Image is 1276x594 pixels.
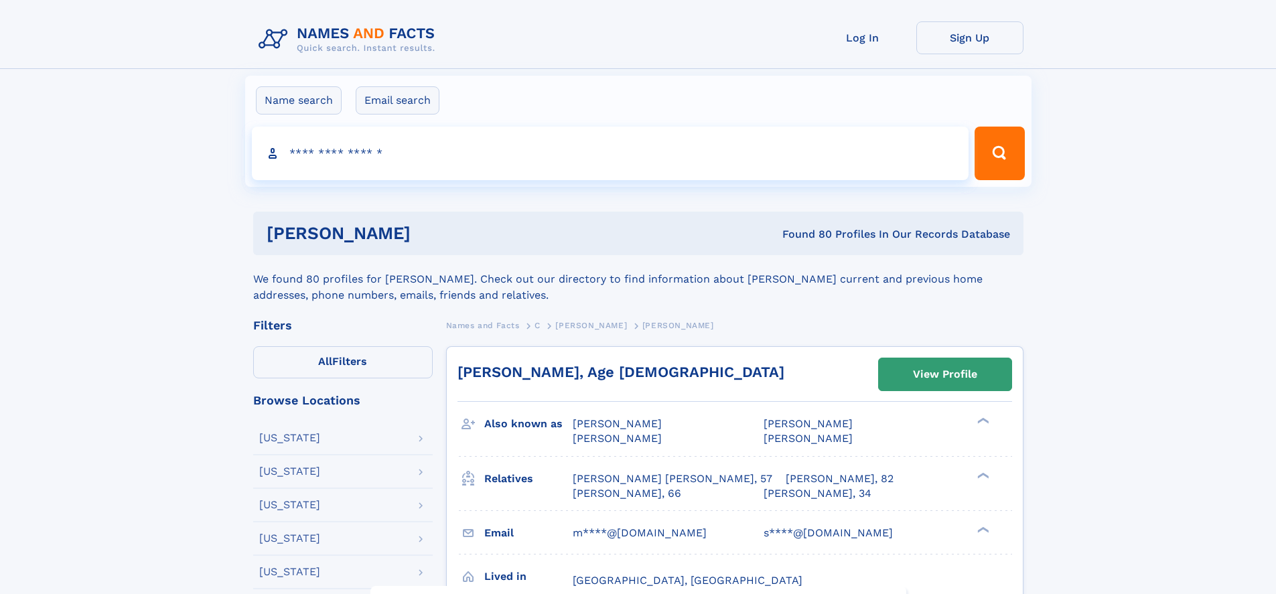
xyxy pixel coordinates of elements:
[259,466,320,477] div: [US_STATE]
[253,21,446,58] img: Logo Names and Facts
[318,355,332,368] span: All
[457,364,784,380] a: [PERSON_NAME], Age [DEMOGRAPHIC_DATA]
[764,486,871,501] a: [PERSON_NAME], 34
[256,86,342,115] label: Name search
[535,317,541,333] a: C
[259,567,320,577] div: [US_STATE]
[764,432,853,445] span: [PERSON_NAME]
[253,394,433,406] div: Browse Locations
[974,471,990,479] div: ❯
[786,471,894,486] a: [PERSON_NAME], 82
[484,467,573,490] h3: Relatives
[913,359,977,390] div: View Profile
[535,321,541,330] span: C
[484,565,573,588] h3: Lived in
[916,21,1023,54] a: Sign Up
[642,321,714,330] span: [PERSON_NAME]
[974,525,990,534] div: ❯
[253,255,1023,303] div: We found 80 profiles for [PERSON_NAME]. Check out our directory to find information about [PERSON...
[573,574,802,587] span: [GEOGRAPHIC_DATA], [GEOGRAPHIC_DATA]
[809,21,916,54] a: Log In
[253,319,433,331] div: Filters
[259,533,320,544] div: [US_STATE]
[879,358,1011,390] a: View Profile
[555,317,627,333] a: [PERSON_NAME]
[259,500,320,510] div: [US_STATE]
[974,417,990,425] div: ❯
[253,346,433,378] label: Filters
[555,321,627,330] span: [PERSON_NAME]
[573,432,662,445] span: [PERSON_NAME]
[596,227,1010,242] div: Found 80 Profiles In Our Records Database
[446,317,520,333] a: Names and Facts
[573,486,681,501] a: [PERSON_NAME], 66
[573,417,662,430] span: [PERSON_NAME]
[764,417,853,430] span: [PERSON_NAME]
[573,471,772,486] a: [PERSON_NAME] [PERSON_NAME], 57
[252,127,969,180] input: search input
[259,433,320,443] div: [US_STATE]
[484,522,573,544] h3: Email
[484,413,573,435] h3: Also known as
[267,225,597,242] h1: [PERSON_NAME]
[975,127,1024,180] button: Search Button
[356,86,439,115] label: Email search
